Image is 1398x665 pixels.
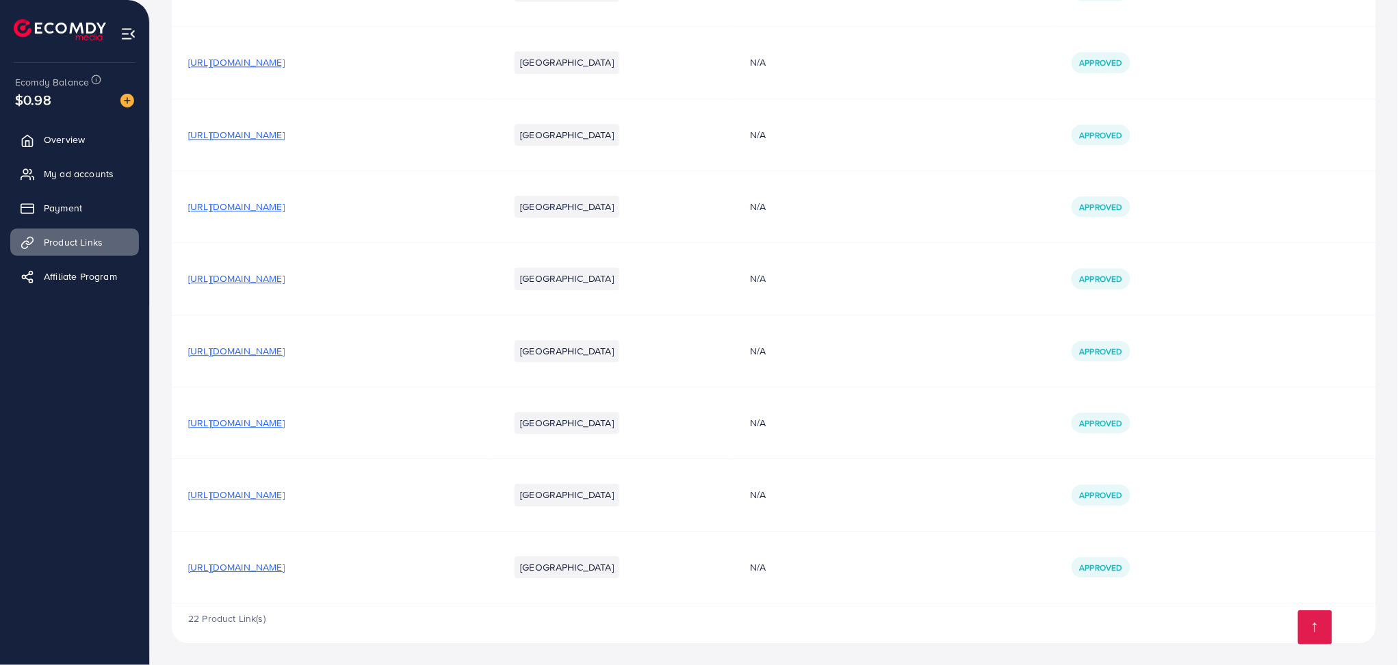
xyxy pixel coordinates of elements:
[1080,417,1122,429] span: Approved
[1080,489,1122,501] span: Approved
[515,124,619,146] li: [GEOGRAPHIC_DATA]
[1080,57,1122,68] span: Approved
[10,263,139,290] a: Affiliate Program
[14,19,106,40] img: logo
[1080,345,1122,357] span: Approved
[515,268,619,289] li: [GEOGRAPHIC_DATA]
[1080,562,1122,573] span: Approved
[188,200,285,213] span: [URL][DOMAIN_NAME]
[515,196,619,218] li: [GEOGRAPHIC_DATA]
[1340,603,1388,655] iframe: Chat
[1080,201,1122,213] span: Approved
[15,90,51,109] span: $0.98
[750,344,766,358] span: N/A
[750,55,766,69] span: N/A
[10,160,139,187] a: My ad accounts
[750,272,766,285] span: N/A
[188,560,285,574] span: [URL][DOMAIN_NAME]
[750,560,766,574] span: N/A
[44,201,82,215] span: Payment
[515,412,619,434] li: [GEOGRAPHIC_DATA]
[515,556,619,578] li: [GEOGRAPHIC_DATA]
[188,612,266,625] span: 22 Product Link(s)
[10,229,139,256] a: Product Links
[10,194,139,222] a: Payment
[750,488,766,501] span: N/A
[750,416,766,430] span: N/A
[188,416,285,430] span: [URL][DOMAIN_NAME]
[120,94,134,107] img: image
[515,340,619,362] li: [GEOGRAPHIC_DATA]
[515,51,619,73] li: [GEOGRAPHIC_DATA]
[44,235,103,249] span: Product Links
[188,272,285,285] span: [URL][DOMAIN_NAME]
[44,133,85,146] span: Overview
[44,167,114,181] span: My ad accounts
[750,128,766,142] span: N/A
[44,270,117,283] span: Affiliate Program
[120,26,136,42] img: menu
[515,484,619,506] li: [GEOGRAPHIC_DATA]
[188,128,285,142] span: [URL][DOMAIN_NAME]
[15,75,89,89] span: Ecomdy Balance
[188,488,285,501] span: [URL][DOMAIN_NAME]
[1080,273,1122,285] span: Approved
[1080,129,1122,141] span: Approved
[10,126,139,153] a: Overview
[188,344,285,358] span: [URL][DOMAIN_NAME]
[750,200,766,213] span: N/A
[188,55,285,69] span: [URL][DOMAIN_NAME]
